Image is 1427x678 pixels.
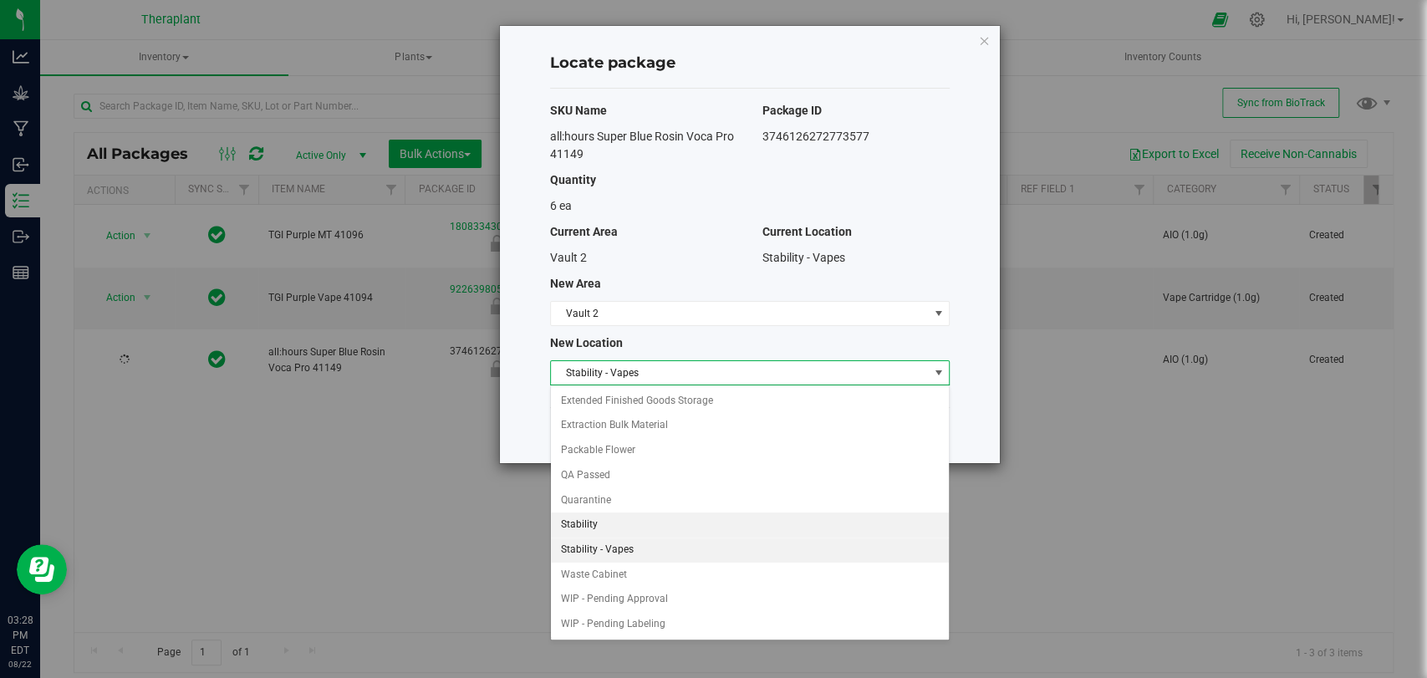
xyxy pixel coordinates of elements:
iframe: Resource center [17,544,67,594]
span: Package ID [762,104,822,117]
span: 3746126272773577 [762,130,869,143]
li: Quarantine [551,488,949,513]
li: Waste Cabinet [551,563,949,588]
span: New Area [550,277,601,290]
h4: Locate package [550,53,950,74]
span: all:hours Super Blue Rosin Voca Pro 41149 [550,130,734,161]
li: Extended Finished Goods Storage [551,389,949,414]
span: Current Area [550,225,618,238]
span: 6 ea [550,199,572,212]
li: Stability - Vapes [551,538,949,563]
span: Vault 2 [551,302,928,325]
li: QA Passed [551,463,949,488]
li: WIP - Pending Approval [551,587,949,612]
li: Extraction Bulk Material [551,413,949,438]
span: New Location [550,336,623,349]
li: Stability [551,512,949,538]
span: Current Location [762,225,852,238]
li: WIP - Pending Labeling [551,612,949,637]
span: Quantity [550,173,596,186]
span: Vault 2 [550,251,587,264]
span: Stability - Vapes [762,251,845,264]
li: Packable Flower [551,438,949,463]
span: select [928,302,949,325]
span: SKU Name [550,104,607,117]
span: Stability - Vapes [551,361,928,385]
span: select [928,361,949,385]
